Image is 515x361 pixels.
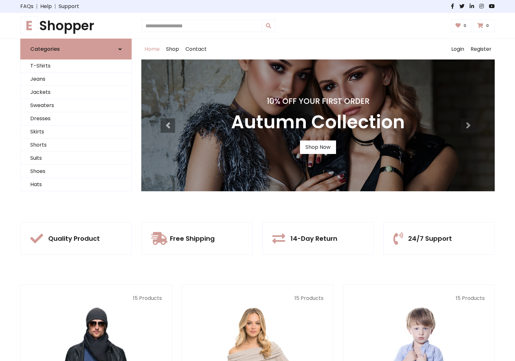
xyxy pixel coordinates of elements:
span: | [52,3,59,10]
h6: Categories [30,46,60,52]
a: Hats [21,178,131,191]
a: EShopper [20,18,132,33]
a: 0 [451,20,472,32]
a: Jeans [21,73,131,86]
a: Shoes [21,165,131,178]
a: T-Shirts [21,59,131,73]
h5: Free Shipping [170,235,215,242]
a: 0 [473,20,495,32]
a: Shorts [21,139,131,152]
a: Skirts [21,125,131,139]
span: E [20,16,38,35]
a: Contact [182,39,210,59]
a: Shop [163,39,182,59]
a: Support [59,3,79,10]
span: 0 [462,23,468,29]
h4: 10% Off Your First Order [231,97,405,106]
h3: Autumn Collection [231,111,405,133]
a: Home [141,39,163,59]
h5: 24/7 Support [408,235,452,242]
a: Suits [21,152,131,165]
a: Shop Now [300,140,336,154]
a: Sweaters [21,99,131,112]
a: Login [448,39,467,59]
p: 15 Products [30,294,162,302]
h1: Shopper [20,18,132,33]
a: FAQs [20,3,33,10]
h5: 14-Day Return [290,235,337,242]
span: 0 [484,23,491,29]
h5: Quality Product [48,235,100,242]
span: | [33,3,40,10]
a: Help [40,3,52,10]
a: Categories [20,39,132,59]
a: Register [467,39,495,59]
a: Jackets [21,86,131,99]
a: Dresses [21,112,131,125]
p: 15 Products [192,294,323,302]
p: 15 Products [353,294,485,302]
